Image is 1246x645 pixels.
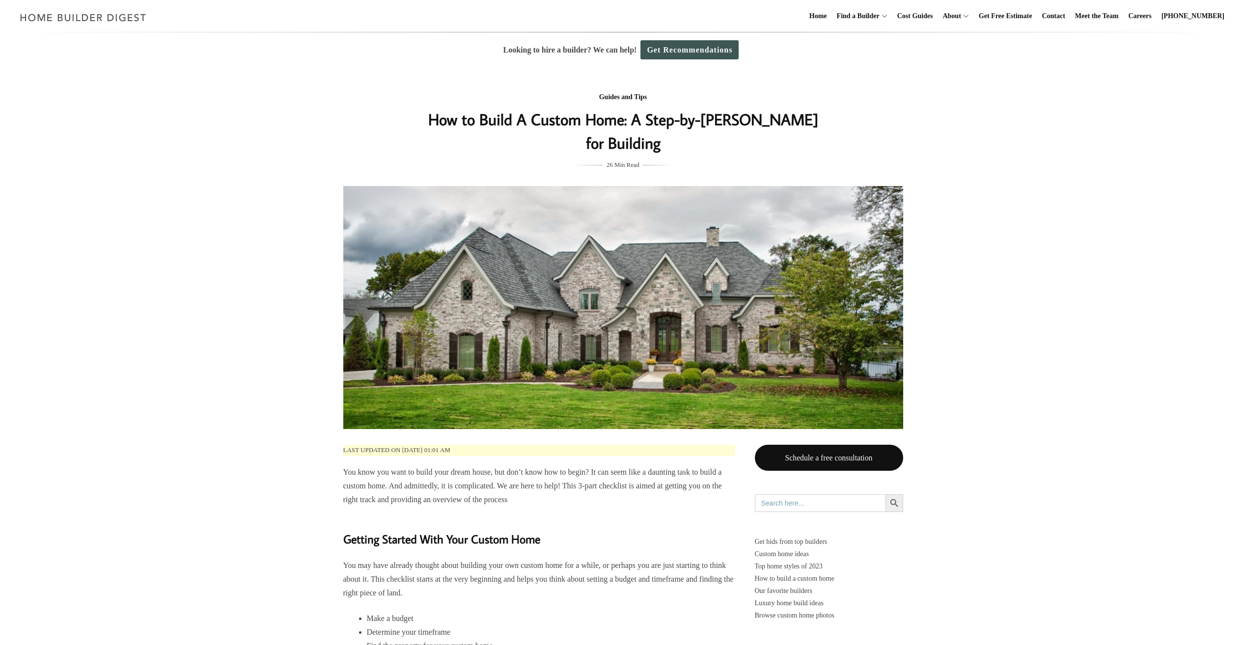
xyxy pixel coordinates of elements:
[1158,0,1228,32] a: [PHONE_NUMBER]
[889,498,900,509] svg: Search
[939,0,961,32] a: About
[893,0,937,32] a: Cost Guides
[755,560,903,572] a: Top home styles of 2023
[640,40,739,59] a: Get Recommendations
[755,494,886,512] input: Search here...
[755,585,903,597] a: Our favorite builders
[975,0,1036,32] a: Get Free Estimate
[755,548,903,560] a: Custom home ideas
[427,107,819,155] h1: How to Build A Custom Home: A Step-by-[PERSON_NAME] for Building
[805,0,831,32] a: Home
[367,625,735,639] li: Determine your timeframe
[343,445,735,456] p: Last updated on [DATE] 01:01 am
[755,572,903,585] a: How to build a custom home
[1125,0,1156,32] a: Careers
[599,93,647,101] a: Guides and Tips
[755,536,903,548] p: Get bids from top builders
[755,445,903,471] a: Schedule a free consultation
[16,8,151,27] img: Home Builder Digest
[343,518,735,548] h3: Getting Started With Your Custom Home
[755,597,903,609] a: Luxury home build ideas
[1071,0,1123,32] a: Meet the Team
[755,609,903,621] a: Browse custom home photos
[833,0,880,32] a: Find a Builder
[607,160,639,170] span: 26 Min Read
[367,612,735,625] li: Make a budget
[1038,0,1069,32] a: Contact
[343,465,735,507] p: You know you want to build your dream house, but don’t know how to begin? It can seem like a daun...
[343,559,735,600] p: You may have already thought about building your own custom home for a while, or perhaps you are ...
